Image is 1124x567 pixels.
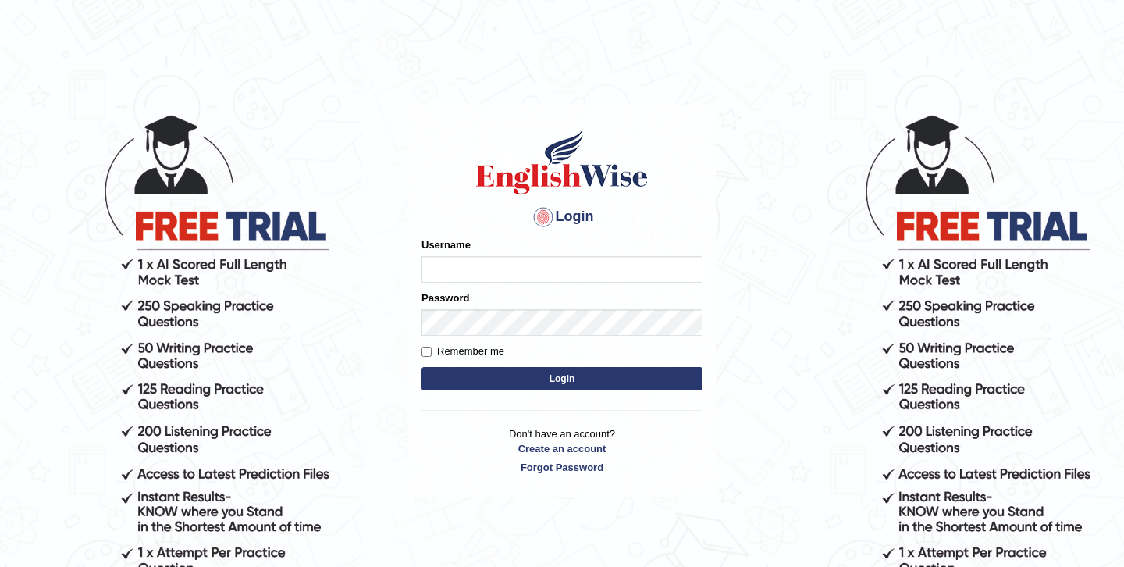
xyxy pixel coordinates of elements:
h4: Login [421,205,702,230]
input: Remember me [421,347,432,357]
p: Don't have an account? [421,426,702,475]
label: Username [421,237,471,252]
label: Password [421,291,469,305]
img: Logo of English Wise sign in for intelligent practice with AI [473,127,651,197]
a: Forgot Password [421,460,702,475]
label: Remember me [421,344,504,359]
a: Create an account [421,441,702,456]
button: Login [421,367,702,390]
